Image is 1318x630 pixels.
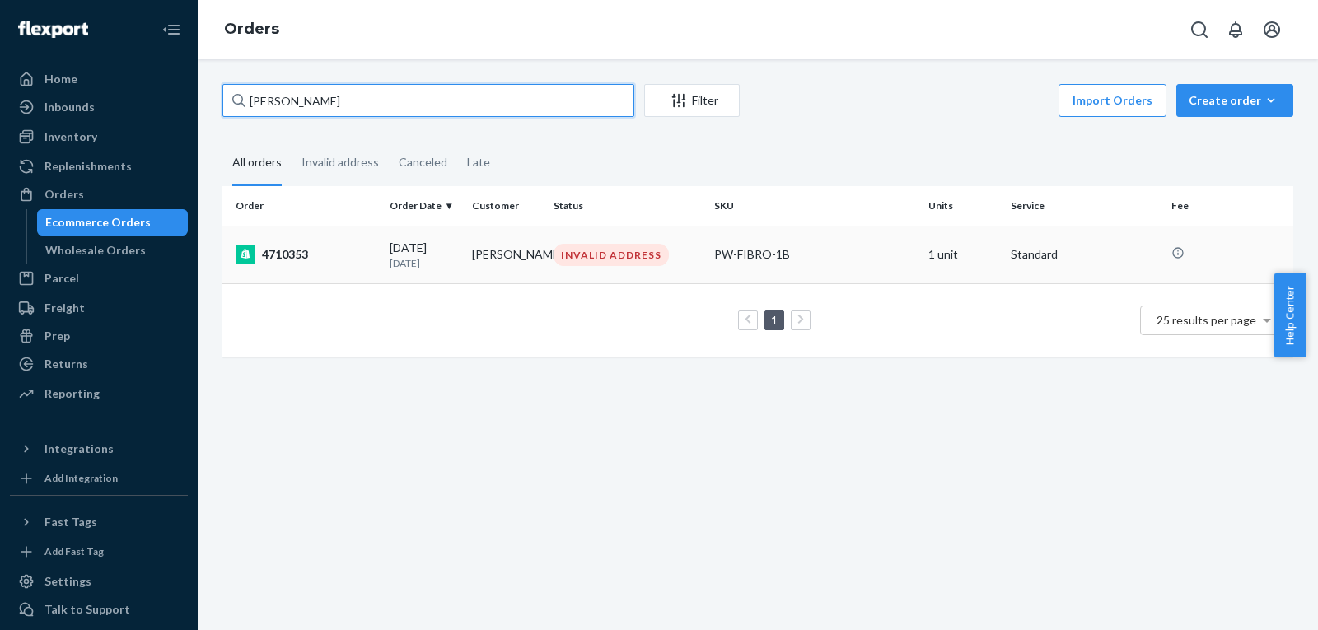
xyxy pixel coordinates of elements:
th: SKU [708,186,922,226]
div: Orders [44,186,84,203]
a: Reporting [10,380,188,407]
a: Ecommerce Orders [37,209,189,236]
a: Home [10,66,188,92]
div: Create order [1189,92,1281,109]
button: Open Search Box [1183,13,1216,46]
div: INVALID ADDRESS [554,244,669,266]
th: Order Date [383,186,465,226]
button: Help Center [1274,273,1306,357]
a: Replenishments [10,153,188,180]
div: Inventory [44,128,97,145]
th: Status [547,186,708,226]
button: Filter [644,84,740,117]
a: Orders [10,181,188,208]
a: Settings [10,568,188,595]
div: Add Integration [44,471,118,485]
div: Integrations [44,441,114,457]
div: Reporting [44,385,100,402]
a: Inventory [10,124,188,150]
a: Add Fast Tag [10,542,188,562]
td: 1 unit [922,226,1004,283]
th: Fee [1165,186,1293,226]
td: [PERSON_NAME] [465,226,548,283]
div: Prep [44,328,70,344]
a: Add Integration [10,469,188,488]
div: Talk to Support [44,601,130,618]
a: Prep [10,323,188,349]
th: Order [222,186,383,226]
a: Freight [10,295,188,321]
a: Parcel [10,265,188,292]
a: Page 1 is your current page [768,313,781,327]
th: Units [922,186,1004,226]
th: Service [1004,186,1165,226]
button: Open account menu [1255,13,1288,46]
div: Freight [44,300,85,316]
div: Add Fast Tag [44,544,104,558]
button: Integrations [10,436,188,462]
button: Open notifications [1219,13,1252,46]
div: Settings [44,573,91,590]
div: Inbounds [44,99,95,115]
button: Fast Tags [10,509,188,535]
div: Replenishments [44,158,132,175]
p: Standard [1011,246,1158,263]
button: Create order [1176,84,1293,117]
a: Inbounds [10,94,188,120]
div: Filter [645,92,739,109]
p: [DATE] [390,256,459,270]
div: Parcel [44,270,79,287]
a: Wholesale Orders [37,237,189,264]
div: All orders [232,141,282,186]
ol: breadcrumbs [211,6,292,54]
span: 25 results per page [1157,313,1256,327]
input: Search orders [222,84,634,117]
div: Invalid address [301,141,379,184]
a: Returns [10,351,188,377]
div: Customer [472,198,541,212]
button: Close Navigation [155,13,188,46]
div: Canceled [399,141,447,184]
div: PW-FIBRO-1B [714,246,915,263]
div: 4710353 [236,245,376,264]
img: Flexport logo [18,21,88,38]
div: Fast Tags [44,514,97,530]
div: Home [44,71,77,87]
div: Returns [44,356,88,372]
div: Ecommerce Orders [45,214,151,231]
a: Orders [224,20,279,38]
a: Talk to Support [10,596,188,623]
div: Late [467,141,490,184]
div: Wholesale Orders [45,242,146,259]
button: Import Orders [1059,84,1166,117]
div: [DATE] [390,240,459,270]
